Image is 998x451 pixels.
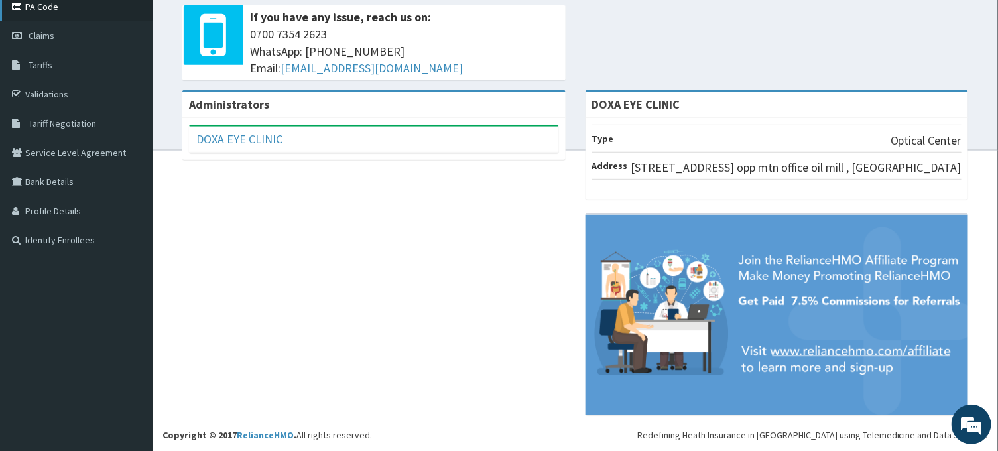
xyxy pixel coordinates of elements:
b: Administrators [189,97,269,112]
img: provider-team-banner.png [586,215,969,415]
p: Optical Center [891,132,962,149]
span: Tariffs [29,59,52,71]
textarea: Type your message and hit 'Enter' [7,306,253,352]
span: Tariff Negotiation [29,117,96,129]
a: DOXA EYE CLINIC [196,131,282,147]
span: Claims [29,30,54,42]
div: Chat with us now [69,74,223,92]
div: Minimize live chat window [218,7,249,38]
a: RelianceHMO [237,429,294,441]
span: 0700 7354 2623 WhatsApp: [PHONE_NUMBER] Email: [250,26,559,77]
a: [EMAIL_ADDRESS][DOMAIN_NAME] [281,60,463,76]
p: [STREET_ADDRESS] opp mtn office oil mill , [GEOGRAPHIC_DATA] [631,159,962,176]
strong: DOXA EYE CLINIC [592,97,680,112]
strong: Copyright © 2017 . [162,429,296,441]
img: d_794563401_company_1708531726252_794563401 [25,66,54,99]
div: Redefining Heath Insurance in [GEOGRAPHIC_DATA] using Telemedicine and Data Science! [637,428,988,442]
span: We're online! [77,139,183,273]
b: If you have any issue, reach us on: [250,9,431,25]
b: Type [592,133,614,145]
b: Address [592,160,628,172]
